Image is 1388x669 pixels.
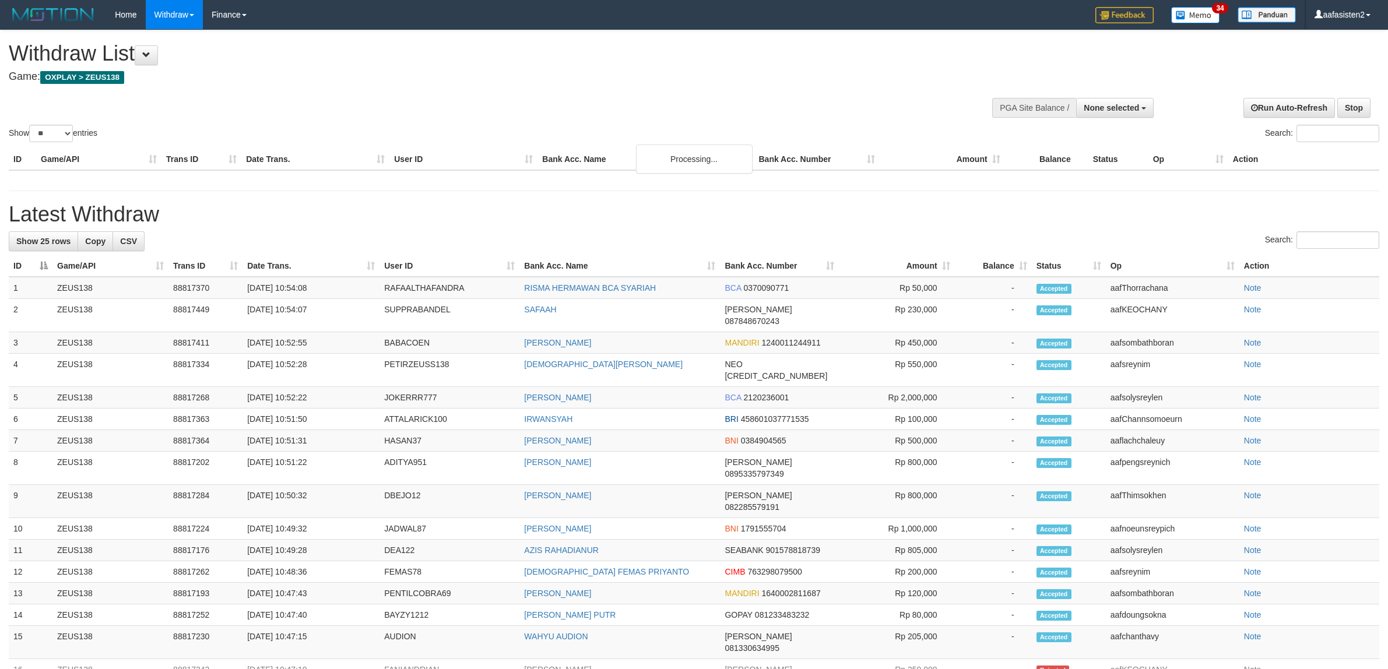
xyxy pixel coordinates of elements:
span: [PERSON_NAME] [725,491,792,500]
td: AUDION [379,626,519,659]
th: Game/API [36,149,161,170]
td: 88817230 [168,626,243,659]
td: [DATE] 10:49:32 [243,518,379,540]
td: 88817370 [168,277,243,299]
a: [PERSON_NAME] [524,524,591,533]
a: Note [1244,457,1262,467]
span: MANDIRI [725,338,759,347]
span: Copy 081233483232 to clipboard [755,610,809,619]
th: Op [1148,149,1228,170]
a: SAFAAH [524,305,556,314]
td: Rp 450,000 [839,332,955,354]
span: Copy 1640002811687 to clipboard [762,589,821,598]
td: aafsreynim [1106,561,1239,583]
span: BNI [725,524,738,533]
td: DEA122 [379,540,519,561]
td: PETIRZEUSS138 [379,354,519,387]
a: Note [1244,414,1262,424]
th: Date Trans.: activate to sort column ascending [243,255,379,277]
td: aafsombathboran [1106,332,1239,354]
td: Rp 230,000 [839,299,955,332]
td: 88817262 [168,561,243,583]
td: 2 [9,299,52,332]
td: aafpengsreynich [1106,452,1239,485]
a: Note [1244,283,1262,293]
span: BCA [725,393,741,402]
td: 88817193 [168,583,243,604]
td: Rp 200,000 [839,561,955,583]
th: ID: activate to sort column descending [9,255,52,277]
select: Showentries [29,125,73,142]
label: Search: [1265,231,1379,249]
a: [PERSON_NAME] [524,338,591,347]
a: AZIS RAHADIANUR [524,545,599,555]
td: 88817363 [168,409,243,430]
th: Date Trans. [241,149,389,170]
span: Accepted [1036,632,1071,642]
td: [DATE] 10:51:31 [243,430,379,452]
span: BNI [725,436,738,445]
span: BRI [725,414,738,424]
td: aafThorrachana [1106,277,1239,299]
td: [DATE] 10:47:43 [243,583,379,604]
td: - [955,409,1032,430]
span: Accepted [1036,393,1071,403]
td: ZEUS138 [52,540,168,561]
span: Accepted [1036,546,1071,556]
div: PGA Site Balance / [992,98,1076,118]
td: 88817202 [168,452,243,485]
th: Trans ID: activate to sort column ascending [168,255,243,277]
th: Balance [1005,149,1088,170]
td: Rp 800,000 [839,485,955,518]
a: Note [1244,393,1262,402]
a: [PERSON_NAME] PUTR [524,610,616,619]
td: - [955,583,1032,604]
td: HASAN37 [379,430,519,452]
td: ZEUS138 [52,409,168,430]
td: aafnoeunsreypich [1106,518,1239,540]
span: Copy 081330634995 to clipboard [725,643,779,653]
td: 88817284 [168,485,243,518]
span: Copy 1240011244911 to clipboard [762,338,821,347]
td: 88817224 [168,518,243,540]
span: [PERSON_NAME] [725,457,792,467]
a: [DEMOGRAPHIC_DATA] FEMAS PRIYANTO [524,567,689,576]
td: ZEUS138 [52,518,168,540]
img: Feedback.jpg [1095,7,1154,23]
span: Accepted [1036,415,1071,425]
th: Bank Acc. Number [754,149,879,170]
span: Accepted [1036,436,1071,446]
div: Processing... [636,145,753,174]
td: [DATE] 10:54:07 [243,299,379,332]
span: SEABANK [725,545,763,555]
span: MANDIRI [725,589,759,598]
td: [DATE] 10:49:28 [243,540,379,561]
td: 3 [9,332,52,354]
td: - [955,354,1032,387]
td: aafdoungsokna [1106,604,1239,626]
span: None selected [1084,103,1139,112]
span: Copy 0895335797349 to clipboard [725,469,783,478]
th: Trans ID [161,149,241,170]
a: [PERSON_NAME] [524,457,591,467]
span: OXPLAY > ZEUS138 [40,71,124,84]
td: Rp 2,000,000 [839,387,955,409]
td: [DATE] 10:51:50 [243,409,379,430]
td: - [955,540,1032,561]
td: - [955,332,1032,354]
td: [DATE] 10:48:36 [243,561,379,583]
td: ZEUS138 [52,452,168,485]
td: BABACOEN [379,332,519,354]
label: Show entries [9,125,97,142]
td: Rp 1,000,000 [839,518,955,540]
span: Copy [85,237,106,246]
span: Copy 5859458241594077 to clipboard [725,371,827,381]
a: Copy [78,231,113,251]
th: Action [1239,255,1379,277]
td: aafsreynim [1106,354,1239,387]
span: Show 25 rows [16,237,71,246]
td: - [955,277,1032,299]
td: 14 [9,604,52,626]
span: [PERSON_NAME] [725,305,792,314]
span: Accepted [1036,524,1071,534]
